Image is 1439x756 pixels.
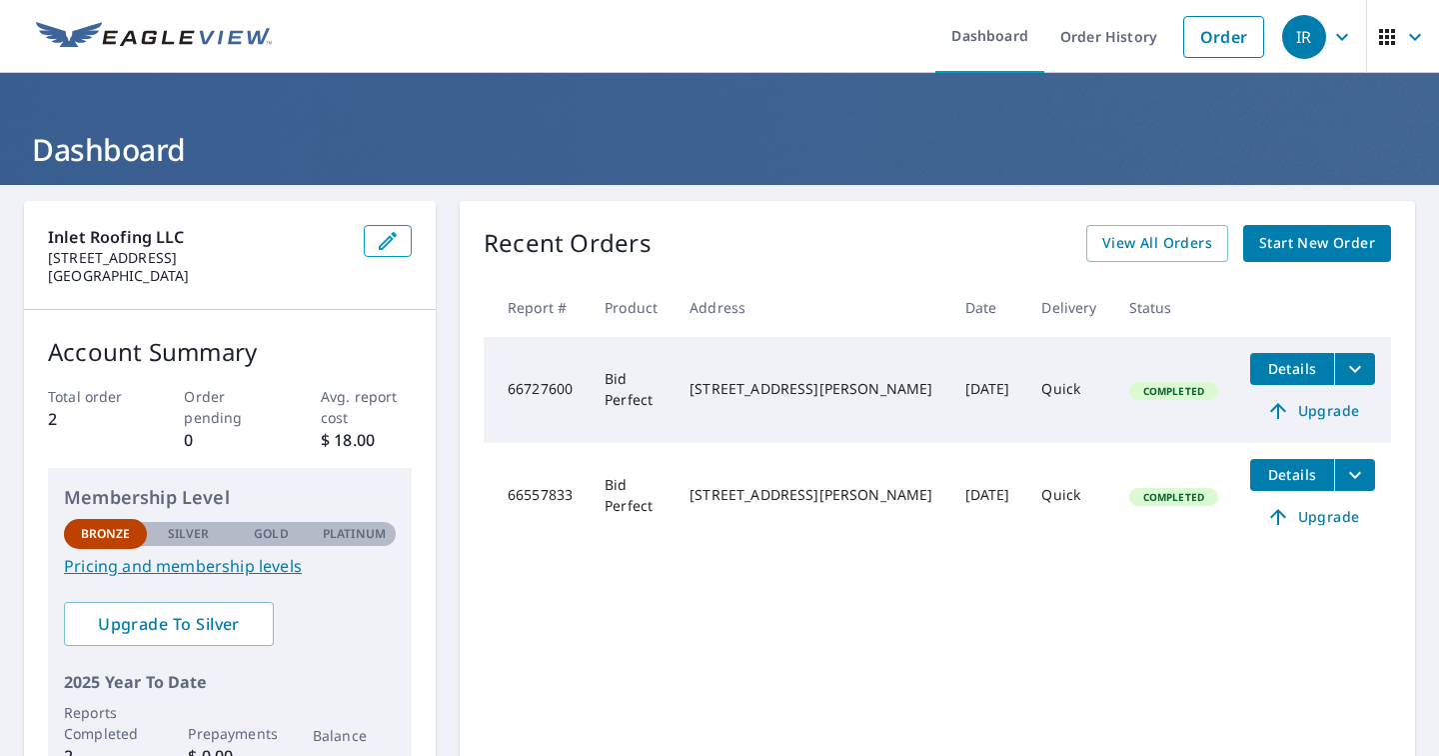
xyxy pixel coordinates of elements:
[313,725,396,746] p: Balance
[1262,359,1322,378] span: Details
[188,723,271,744] p: Prepayments
[1250,353,1334,385] button: detailsBtn-66727600
[36,22,272,52] img: EV Logo
[48,386,139,407] p: Total order
[184,428,275,452] p: 0
[589,443,674,549] td: Bid Perfect
[64,554,396,578] a: Pricing and membership levels
[64,670,396,694] p: 2025 Year To Date
[48,267,348,285] p: [GEOGRAPHIC_DATA]
[1243,225,1391,262] a: Start New Order
[1282,15,1326,59] div: IR
[1262,399,1363,423] span: Upgrade
[1250,395,1375,427] a: Upgrade
[1183,16,1264,58] a: Order
[1334,459,1375,491] button: filesDropdownBtn-66557833
[949,278,1026,337] th: Date
[321,386,412,428] p: Avg. report cost
[184,386,275,428] p: Order pending
[674,278,948,337] th: Address
[323,525,386,543] p: Platinum
[949,337,1026,443] td: [DATE]
[1113,278,1234,337] th: Status
[254,525,288,543] p: Gold
[64,702,147,744] p: Reports Completed
[1131,490,1216,504] span: Completed
[64,602,274,646] a: Upgrade To Silver
[1086,225,1228,262] a: View All Orders
[484,443,589,549] td: 66557833
[690,379,932,399] div: [STREET_ADDRESS][PERSON_NAME]
[1102,231,1212,256] span: View All Orders
[48,334,412,370] p: Account Summary
[1025,278,1112,337] th: Delivery
[1025,337,1112,443] td: Quick
[484,225,652,262] p: Recent Orders
[1025,443,1112,549] td: Quick
[589,278,674,337] th: Product
[1250,459,1334,491] button: detailsBtn-66557833
[48,249,348,267] p: [STREET_ADDRESS]
[690,485,932,505] div: [STREET_ADDRESS][PERSON_NAME]
[81,525,131,543] p: Bronze
[589,337,674,443] td: Bid Perfect
[1259,231,1375,256] span: Start New Order
[484,278,589,337] th: Report #
[48,225,348,249] p: Inlet Roofing LLC
[1250,501,1375,533] a: Upgrade
[80,613,258,635] span: Upgrade To Silver
[949,443,1026,549] td: [DATE]
[1262,465,1322,484] span: Details
[64,484,396,511] p: Membership Level
[48,407,139,431] p: 2
[1262,505,1363,529] span: Upgrade
[168,525,210,543] p: Silver
[484,337,589,443] td: 66727600
[1334,353,1375,385] button: filesDropdownBtn-66727600
[24,129,1415,170] h1: Dashboard
[1131,384,1216,398] span: Completed
[321,428,412,452] p: $ 18.00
